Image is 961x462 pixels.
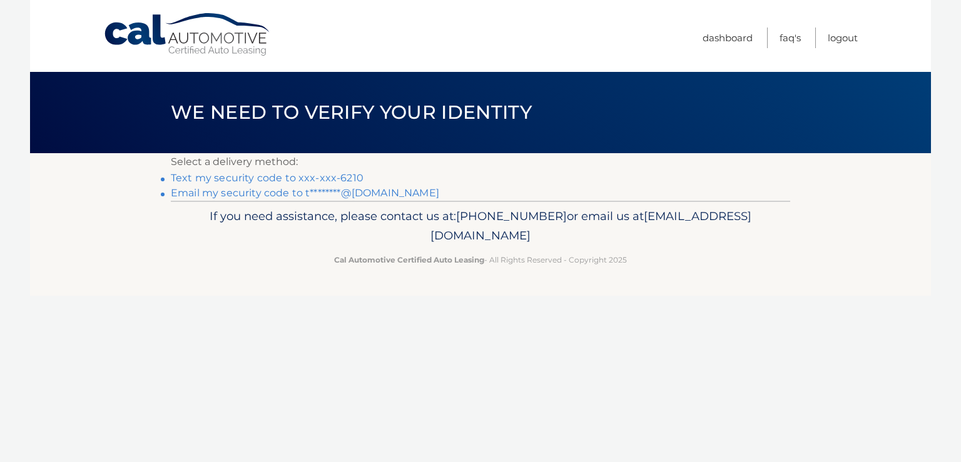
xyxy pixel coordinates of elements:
[171,172,364,184] a: Text my security code to xxx-xxx-6210
[171,187,439,199] a: Email my security code to t********@[DOMAIN_NAME]
[828,28,858,48] a: Logout
[171,101,532,124] span: We need to verify your identity
[103,13,272,57] a: Cal Automotive
[171,153,790,171] p: Select a delivery method:
[780,28,801,48] a: FAQ's
[179,206,782,246] p: If you need assistance, please contact us at: or email us at
[456,209,567,223] span: [PHONE_NUMBER]
[179,253,782,266] p: - All Rights Reserved - Copyright 2025
[703,28,753,48] a: Dashboard
[334,255,484,264] strong: Cal Automotive Certified Auto Leasing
